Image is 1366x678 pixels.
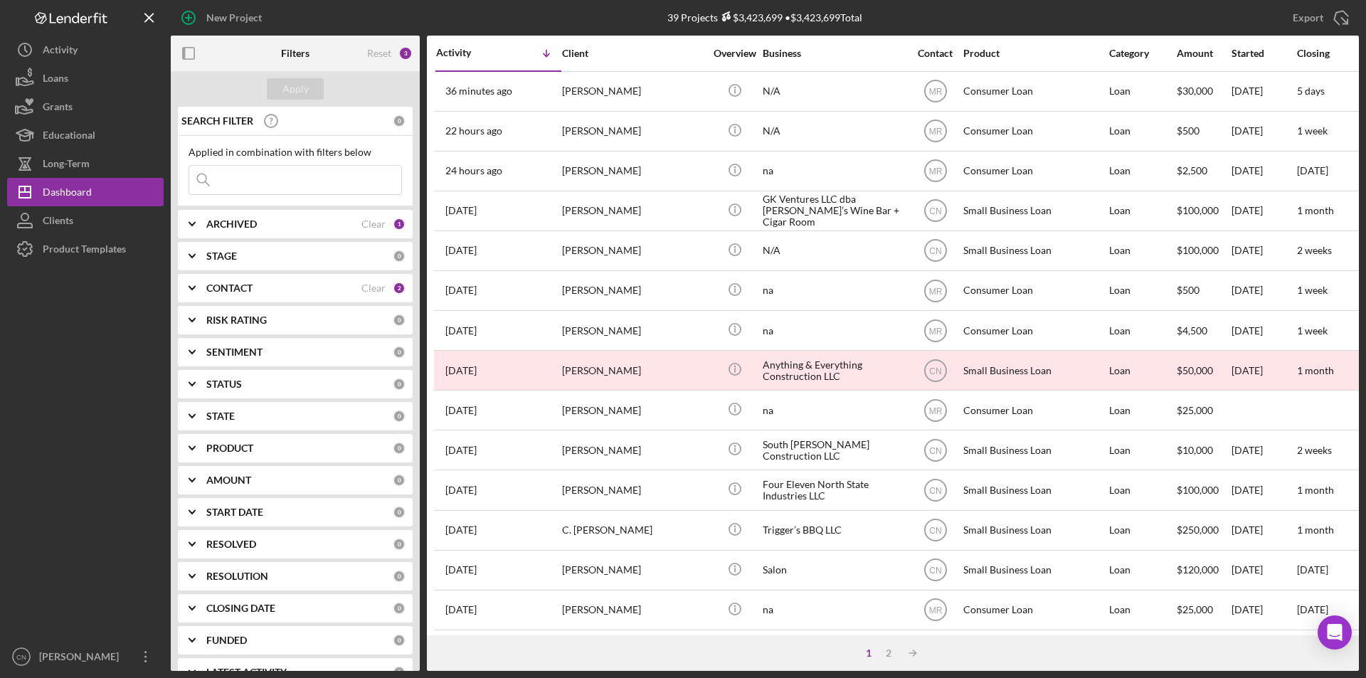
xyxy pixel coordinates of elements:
[445,85,512,97] time: 2025-09-11 18:56
[963,232,1106,270] div: Small Business Loan
[1109,471,1175,509] div: Loan
[282,78,309,100] div: Apply
[1109,431,1175,469] div: Loan
[929,526,941,536] text: CN
[1177,48,1230,59] div: Amount
[7,178,164,206] button: Dashboard
[1177,444,1213,456] span: $10,000
[181,115,253,127] b: SEARCH FILTER
[929,445,941,455] text: CN
[206,346,263,358] b: SENTIMENT
[928,286,942,296] text: MR
[929,366,941,376] text: CN
[398,46,413,60] div: 3
[1297,164,1328,176] time: [DATE]
[393,634,406,647] div: 0
[963,631,1106,669] div: Consumer Loan
[929,206,941,216] text: CN
[763,471,905,509] div: Four Eleven North State Industries LLC
[1177,125,1200,137] span: $500
[206,603,275,614] b: CLOSING DATE
[562,391,704,429] div: [PERSON_NAME]
[1232,351,1296,389] div: [DATE]
[445,524,477,536] time: 2025-09-03 16:05
[1297,125,1328,137] time: 1 week
[206,282,253,294] b: CONTACT
[7,206,164,235] button: Clients
[859,647,879,659] div: 1
[909,48,962,59] div: Contact
[562,551,704,589] div: [PERSON_NAME]
[445,165,502,176] time: 2025-09-10 19:12
[1232,312,1296,349] div: [DATE]
[1109,591,1175,629] div: Loan
[1177,603,1213,615] span: $25,000
[7,235,164,263] button: Product Templates
[929,246,941,256] text: CN
[393,378,406,391] div: 0
[206,635,247,646] b: FUNDED
[7,92,164,121] button: Grants
[445,325,477,337] time: 2025-09-09 13:25
[1297,324,1328,337] time: 1 week
[763,152,905,190] div: na
[1109,73,1175,110] div: Loan
[393,570,406,583] div: 0
[1232,112,1296,150] div: [DATE]
[206,314,267,326] b: RISK RATING
[1232,73,1296,110] div: [DATE]
[763,232,905,270] div: N/A
[928,127,942,137] text: MR
[718,11,783,23] div: $3,423,699
[189,147,402,158] div: Applied in combination with filters below
[763,631,905,669] div: N/A
[361,218,386,230] div: Clear
[1232,192,1296,230] div: [DATE]
[1297,364,1334,376] time: 1 month
[393,410,406,423] div: 0
[1109,312,1175,349] div: Loan
[1177,563,1219,576] span: $120,000
[1109,48,1175,59] div: Category
[928,326,942,336] text: MR
[7,121,164,149] a: Educational
[1109,631,1175,669] div: Loan
[43,121,95,153] div: Educational
[1297,484,1334,496] time: 1 month
[763,272,905,309] div: na
[1297,284,1328,296] time: 1 week
[393,115,406,127] div: 0
[267,78,324,100] button: Apply
[562,272,704,309] div: [PERSON_NAME]
[7,64,164,92] button: Loans
[7,36,164,64] button: Activity
[171,4,276,32] button: New Project
[206,378,242,390] b: STATUS
[763,591,905,629] div: na
[1177,324,1207,337] span: $4,500
[1177,244,1219,256] span: $100,000
[393,250,406,263] div: 0
[562,232,704,270] div: [PERSON_NAME]
[1177,85,1213,97] span: $30,000
[206,218,257,230] b: ARCHIVED
[1278,4,1359,32] button: Export
[763,431,905,469] div: South [PERSON_NAME] Construction LLC
[929,486,941,496] text: CN
[763,551,905,589] div: Salon
[928,605,942,615] text: MR
[928,166,942,176] text: MR
[1109,232,1175,270] div: Loan
[16,653,26,661] text: CN
[963,351,1106,389] div: Small Business Loan
[1293,4,1323,32] div: Export
[43,206,73,238] div: Clients
[963,471,1106,509] div: Small Business Loan
[445,205,477,216] time: 2025-09-10 18:35
[445,285,477,296] time: 2025-09-10 11:31
[963,152,1106,190] div: Consumer Loan
[963,551,1106,589] div: Small Business Loan
[1109,112,1175,150] div: Loan
[445,245,477,256] time: 2025-09-10 13:35
[445,484,477,496] time: 2025-09-04 16:35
